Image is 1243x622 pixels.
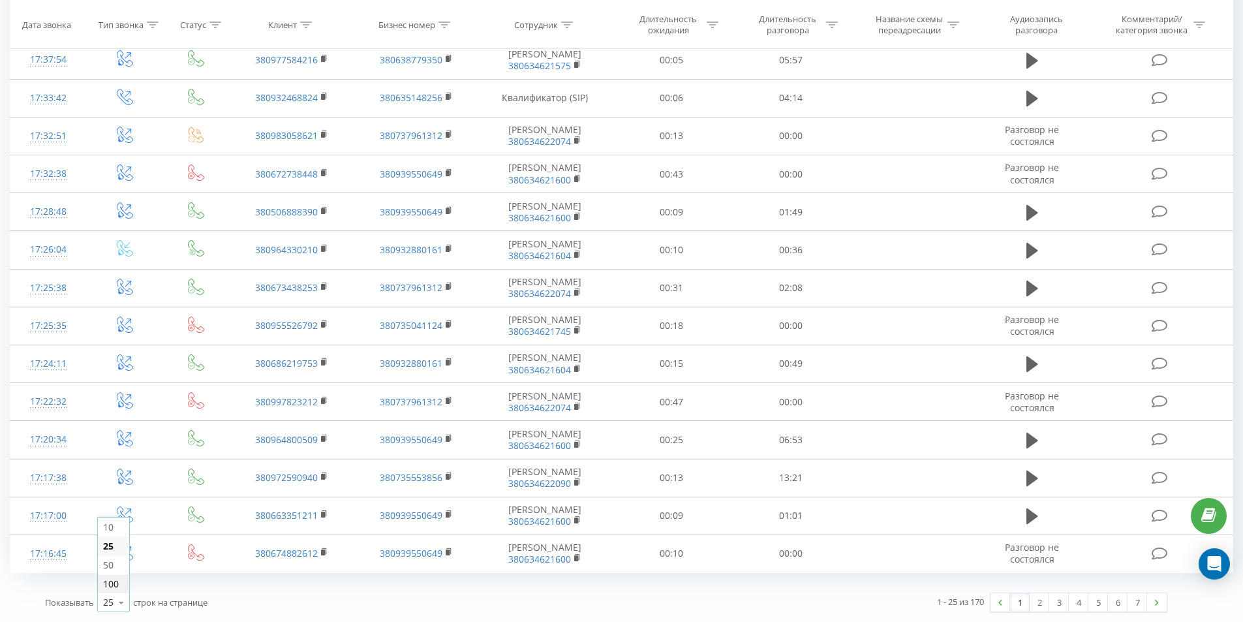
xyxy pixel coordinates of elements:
span: Разговор не состоялся [1005,313,1059,337]
td: [PERSON_NAME] [478,497,612,535]
a: 380686219753 [255,357,318,369]
div: 17:17:00 [23,503,74,529]
td: 00:13 [612,117,731,155]
a: 380955526792 [255,319,318,332]
div: Статус [180,19,206,30]
a: 380997823212 [255,396,318,408]
a: 380939550649 [380,547,442,559]
td: 00:05 [612,41,731,79]
a: 380634621600 [508,439,571,452]
span: строк на странице [133,597,207,608]
a: 380939550649 [380,509,442,521]
td: 00:09 [612,497,731,535]
div: Аудиозапись разговора [994,14,1079,36]
td: 00:13 [612,459,731,497]
td: 01:01 [731,497,851,535]
div: 17:25:35 [23,313,74,339]
a: 380634621604 [508,249,571,262]
a: 380737961312 [380,281,442,294]
div: 17:17:38 [23,465,74,491]
td: 00:18 [612,307,731,345]
a: 3 [1049,593,1069,612]
td: 00:25 [612,421,731,459]
span: Показывать [45,597,94,608]
td: 00:49 [731,345,851,382]
span: Разговор не состоялся [1005,161,1059,185]
td: 00:00 [731,383,851,421]
td: [PERSON_NAME] [478,535,612,572]
a: 380932880161 [380,357,442,369]
a: 380939550649 [380,433,442,446]
a: 380932880161 [380,243,442,256]
a: 380634621604 [508,364,571,376]
a: 380672738448 [255,168,318,180]
td: 00:06 [612,79,731,117]
a: 380939550649 [380,206,442,218]
div: Клиент [268,19,297,30]
span: 10 [103,521,114,533]
a: 380634622074 [508,287,571,300]
a: 380977584216 [255,54,318,66]
div: 17:28:48 [23,199,74,225]
td: [PERSON_NAME] [478,155,612,193]
a: 5 [1088,593,1108,612]
span: 100 [103,578,119,590]
a: 380964800509 [255,433,318,446]
td: 00:00 [731,155,851,193]
td: 05:57 [731,41,851,79]
td: 00:00 [731,117,851,155]
div: 17:37:54 [23,47,74,72]
a: 380634622074 [508,401,571,414]
td: 00:00 [731,307,851,345]
div: 17:32:51 [23,123,74,149]
div: 1 - 25 из 170 [937,595,984,608]
div: Сотрудник [514,19,558,30]
td: [PERSON_NAME] [478,421,612,459]
td: 00:10 [612,535,731,572]
a: 380983058621 [255,129,318,142]
div: 17:25:38 [23,275,74,301]
span: Разговор не состоялся [1005,390,1059,414]
td: 00:15 [612,345,731,382]
td: [PERSON_NAME] [478,383,612,421]
td: [PERSON_NAME] [478,345,612,382]
td: [PERSON_NAME] [478,269,612,307]
div: 25 [103,596,114,609]
td: [PERSON_NAME] [478,459,612,497]
div: Комментарий/категория звонка [1114,14,1190,36]
span: Разговор не состоялся [1005,123,1059,148]
td: [PERSON_NAME] [478,307,612,345]
a: 380674882612 [255,547,318,559]
div: Длительность ожидания [634,14,703,36]
td: 06:53 [731,421,851,459]
a: 2 [1030,593,1049,612]
a: 6 [1108,593,1128,612]
div: Бизнес номер [378,19,435,30]
div: 17:16:45 [23,541,74,567]
a: 380634622074 [508,135,571,148]
td: 01:49 [731,193,851,231]
a: 380663351211 [255,509,318,521]
td: 13:21 [731,459,851,497]
td: [PERSON_NAME] [478,193,612,231]
td: [PERSON_NAME] [478,231,612,269]
a: 380964330210 [255,243,318,256]
a: 380634621600 [508,553,571,565]
a: 380634621575 [508,59,571,72]
td: 04:14 [731,79,851,117]
td: 00:10 [612,231,731,269]
a: 380673438253 [255,281,318,294]
a: 380932468824 [255,91,318,104]
a: 1 [1010,593,1030,612]
td: 00:43 [612,155,731,193]
a: 380634621600 [508,211,571,224]
div: Тип звонка [99,19,144,30]
span: 50 [103,559,114,571]
a: 380737961312 [380,396,442,408]
span: 25 [103,540,114,552]
div: Длительность разговора [753,14,823,36]
td: 00:09 [612,193,731,231]
td: 00:36 [731,231,851,269]
a: 380735041124 [380,319,442,332]
div: 17:32:38 [23,161,74,187]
